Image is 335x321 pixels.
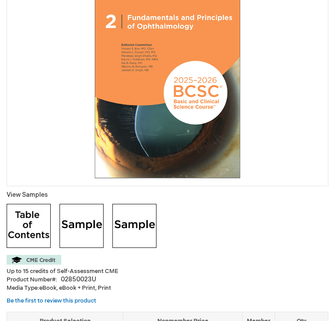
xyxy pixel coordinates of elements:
div: 02850023U [61,275,96,284]
li: Up to 15 credits of Self-Assessment CME [7,267,328,276]
strong: Media Type: [7,284,39,291]
img: Click to view [7,204,51,248]
img: Click to view [60,204,104,248]
strong: Product Number [7,276,57,283]
p: View Samples [7,191,328,199]
img: CME Credit [7,255,61,265]
a: Be the first to review this product [7,297,96,304]
p: eBook, eBook + Print, Print [7,284,328,292]
img: Click to view [112,204,156,248]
